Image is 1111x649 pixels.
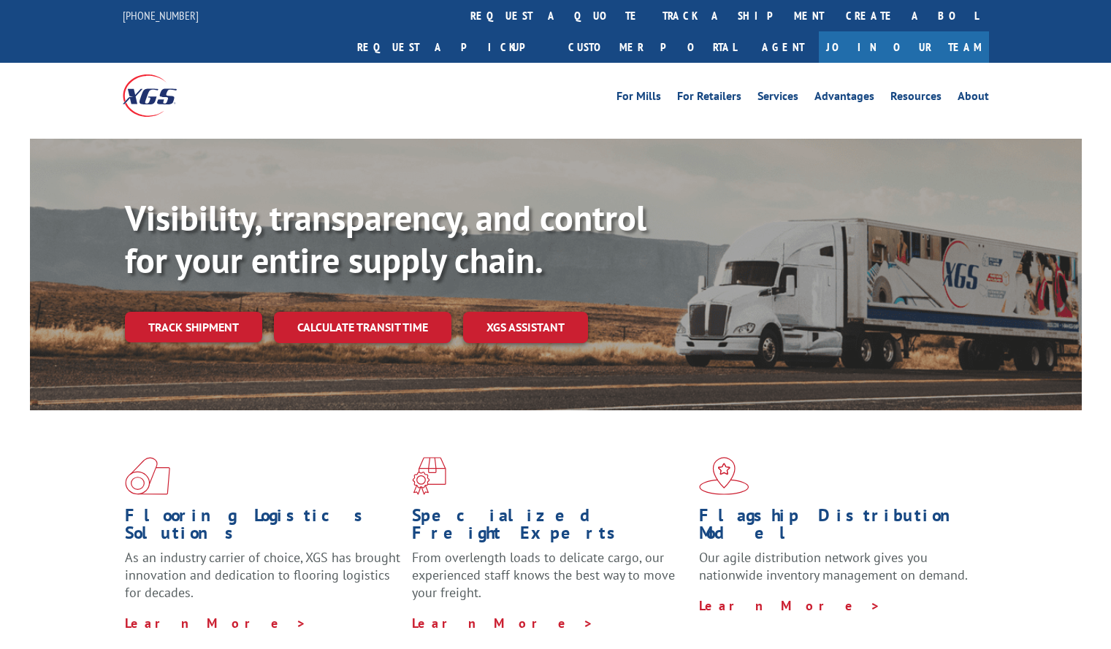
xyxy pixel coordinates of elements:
img: xgs-icon-flagship-distribution-model-red [699,457,749,495]
a: [PHONE_NUMBER] [123,8,199,23]
h1: Flagship Distribution Model [699,507,975,549]
a: Calculate transit time [274,312,451,343]
a: Learn More > [125,615,307,631]
span: As an industry carrier of choice, XGS has brought innovation and dedication to flooring logistics... [125,549,400,601]
a: For Mills [616,91,661,107]
a: Learn More > [412,615,594,631]
p: From overlength loads to delicate cargo, our experienced staff knows the best way to move your fr... [412,549,688,614]
a: Resources [890,91,942,107]
a: Track shipment [125,312,262,342]
a: Advantages [814,91,874,107]
h1: Flooring Logistics Solutions [125,507,401,549]
a: About [958,91,989,107]
a: Learn More > [699,597,881,614]
a: For Retailers [677,91,741,107]
a: Join Our Team [819,31,989,63]
a: Services [757,91,798,107]
a: Customer Portal [557,31,747,63]
img: xgs-icon-total-supply-chain-intelligence-red [125,457,170,495]
img: xgs-icon-focused-on-flooring-red [412,457,446,495]
a: XGS ASSISTANT [463,312,588,343]
a: Agent [747,31,819,63]
a: Request a pickup [346,31,557,63]
b: Visibility, transparency, and control for your entire supply chain. [125,195,646,283]
h1: Specialized Freight Experts [412,507,688,549]
span: Our agile distribution network gives you nationwide inventory management on demand. [699,549,968,583]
